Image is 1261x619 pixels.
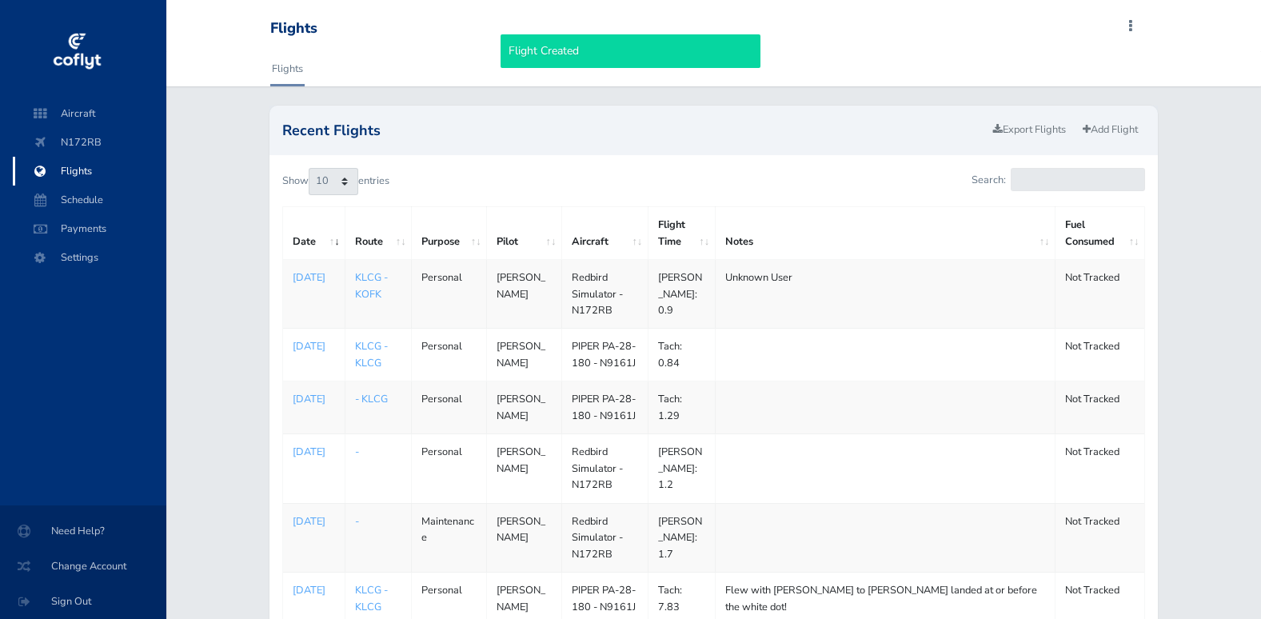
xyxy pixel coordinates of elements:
[1055,503,1144,572] td: Not Tracked
[345,207,412,260] th: Route: activate to sort column ascending
[648,381,715,434] td: Tach: 1.29
[648,329,715,381] td: Tach: 0.84
[355,583,388,613] a: KLCG - KLCG
[282,168,389,195] label: Show entries
[283,207,345,260] th: Date: activate to sort column ascending
[486,503,561,572] td: [PERSON_NAME]
[293,391,335,407] a: [DATE]
[293,513,335,529] a: [DATE]
[986,118,1073,142] a: Export Flights
[561,381,648,434] td: PIPER PA-28-180 - N9161J
[648,260,715,329] td: [PERSON_NAME]: 0.9
[715,207,1055,260] th: Notes: activate to sort column ascending
[293,444,335,460] a: [DATE]
[648,434,715,503] td: [PERSON_NAME]: 1.2
[355,270,388,301] a: KLCG - KOFK
[29,128,150,157] span: N172RB
[293,582,335,598] a: [DATE]
[1055,434,1144,503] td: Not Tracked
[29,157,150,186] span: Flights
[1075,118,1145,142] a: Add Flight
[561,329,648,381] td: PIPER PA-28-180 - N9161J
[486,381,561,434] td: [PERSON_NAME]
[1055,381,1144,434] td: Not Tracked
[411,329,486,381] td: Personal
[19,587,147,616] span: Sign Out
[648,207,715,260] th: Flight Time: activate to sort column ascending
[19,552,147,581] span: Change Account
[293,270,335,286] a: [DATE]
[29,214,150,243] span: Payments
[411,260,486,329] td: Personal
[1011,168,1145,191] input: Search:
[1055,260,1144,329] td: Not Tracked
[561,434,648,503] td: Redbird Simulator - N172RB
[715,260,1055,329] td: Unknown User
[355,445,359,459] a: -
[355,392,388,406] a: - KLCG
[1055,329,1144,381] td: Not Tracked
[411,503,486,572] td: Maintenance
[561,503,648,572] td: Redbird Simulator - N172RB
[486,260,561,329] td: [PERSON_NAME]
[411,207,486,260] th: Purpose: activate to sort column ascending
[19,517,147,545] span: Need Help?
[309,168,358,195] select: Showentries
[411,381,486,434] td: Personal
[282,123,986,138] h2: Recent Flights
[355,514,359,529] a: -
[29,243,150,272] span: Settings
[270,20,317,38] div: Flights
[29,186,150,214] span: Schedule
[270,51,305,86] a: Flights
[648,503,715,572] td: [PERSON_NAME]: 1.7
[486,329,561,381] td: [PERSON_NAME]
[501,34,760,68] div: Flight Created
[355,339,388,369] a: KLCG - KLCG
[486,434,561,503] td: [PERSON_NAME]
[561,260,648,329] td: Redbird Simulator - N172RB
[972,168,1145,191] label: Search:
[1055,207,1144,260] th: Fuel Consumed: activate to sort column ascending
[411,434,486,503] td: Personal
[50,28,103,76] img: coflyt logo
[486,207,561,260] th: Pilot: activate to sort column ascending
[29,99,150,128] span: Aircraft
[561,207,648,260] th: Aircraft: activate to sort column ascending
[293,338,335,354] a: [DATE]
